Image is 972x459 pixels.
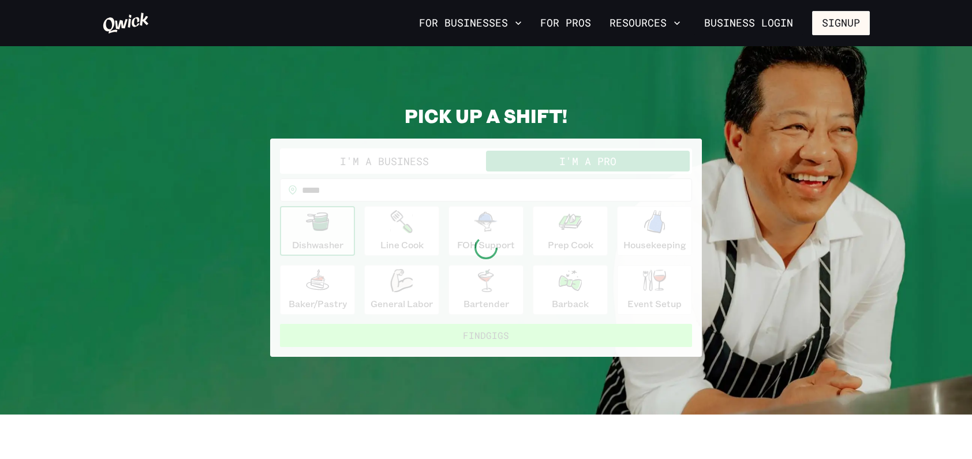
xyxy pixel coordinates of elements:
button: Signup [812,11,870,35]
a: For Pros [536,13,596,33]
h2: PICK UP A SHIFT! [270,104,702,127]
button: For Businesses [414,13,526,33]
a: Business Login [694,11,803,35]
button: Resources [605,13,685,33]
